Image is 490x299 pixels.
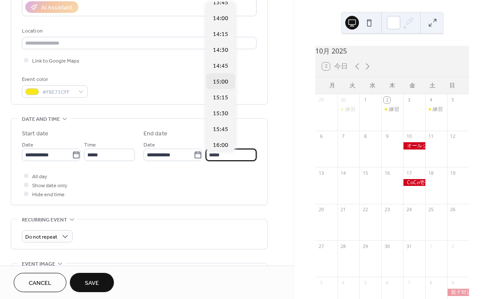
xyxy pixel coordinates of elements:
[362,206,368,213] div: 22
[213,62,228,71] span: 14:45
[143,129,167,138] div: End date
[428,243,434,249] div: 1
[428,133,434,140] div: 11
[213,93,228,102] span: 15:15
[213,141,228,150] span: 16:00
[25,232,57,242] span: Do not repeat
[362,77,382,94] div: 水
[22,27,255,36] div: Location
[340,279,347,286] div: 4
[362,279,368,286] div: 5
[402,77,422,94] div: 金
[384,279,390,286] div: 6
[318,97,324,103] div: 29
[428,170,434,176] div: 18
[389,106,399,113] div: 練習
[362,97,368,103] div: 1
[85,279,99,288] span: Save
[318,206,324,213] div: 20
[32,181,67,190] span: Show date only
[382,77,402,94] div: 木
[428,279,434,286] div: 8
[428,206,434,213] div: 25
[340,206,347,213] div: 21
[42,88,74,97] span: #F8E71CFF
[345,106,356,113] div: 練習
[32,57,79,66] span: Link to Google Maps
[384,133,390,140] div: 9
[213,125,228,134] span: 15:45
[318,170,324,176] div: 13
[406,206,412,213] div: 24
[213,46,228,55] span: 14:30
[428,97,434,103] div: 4
[450,279,456,286] div: 9
[406,243,412,249] div: 31
[384,243,390,249] div: 30
[22,115,60,124] span: Date and time
[403,142,425,149] div: オールジャパン愛知県
[22,141,33,149] span: Date
[29,279,51,288] span: Cancel
[340,97,347,103] div: 30
[213,14,228,23] span: 14:00
[22,129,48,138] div: Start date
[32,190,65,199] span: Hide end time
[70,273,114,292] button: Save
[381,106,403,113] div: 練習
[14,273,66,292] button: Cancel
[213,78,228,87] span: 15:00
[384,170,390,176] div: 16
[318,279,324,286] div: 3
[433,106,443,113] div: 練習
[340,133,347,140] div: 7
[450,206,456,213] div: 26
[22,75,86,84] div: Event color
[318,243,324,249] div: 27
[406,97,412,103] div: 3
[322,77,342,94] div: 月
[450,170,456,176] div: 19
[340,243,347,249] div: 28
[442,77,462,94] div: 日
[22,260,55,269] span: Event image
[362,243,368,249] div: 29
[406,170,412,176] div: 17
[315,46,469,56] div: 10月 2025
[362,170,368,176] div: 15
[342,77,362,94] div: 火
[450,97,456,103] div: 5
[384,97,390,103] div: 2
[425,106,447,113] div: 練習
[213,30,228,39] span: 14:15
[32,172,47,181] span: All day
[143,141,155,149] span: Date
[340,170,347,176] div: 14
[450,243,456,249] div: 2
[22,215,67,224] span: Recurring event
[406,279,412,286] div: 7
[213,109,228,118] span: 15:30
[447,289,469,296] div: 親子対決
[362,133,368,140] div: 8
[406,133,412,140] div: 10
[422,77,442,94] div: 土
[403,179,425,186] div: CoCo壱カップ
[318,133,324,140] div: 6
[84,141,96,149] span: Time
[450,133,456,140] div: 12
[338,106,359,113] div: 練習
[384,206,390,213] div: 23
[206,141,218,149] span: Time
